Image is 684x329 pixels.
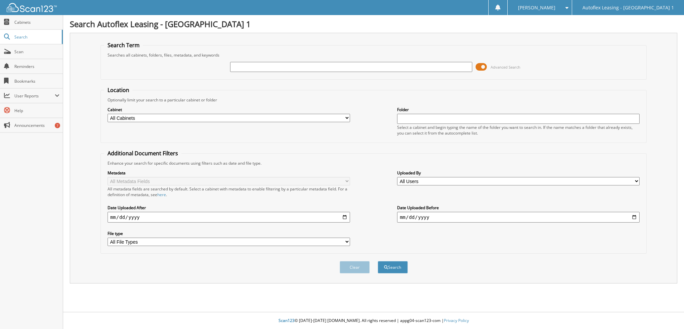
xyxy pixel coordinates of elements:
label: Date Uploaded Before [397,205,640,211]
legend: Additional Document Filters [104,150,181,157]
span: Autoflex Leasing - [GEOGRAPHIC_DATA] 1 [582,6,674,10]
a: Privacy Policy [444,318,469,323]
span: [PERSON_NAME] [518,6,555,10]
label: Folder [397,107,640,112]
div: 7 [55,123,60,128]
label: Uploaded By [397,170,640,176]
legend: Search Term [104,42,143,49]
input: start [108,212,350,223]
span: Announcements [14,122,59,128]
span: Reminders [14,64,59,69]
label: File type [108,231,350,236]
label: Cabinet [108,107,350,112]
span: Help [14,108,59,113]
span: Scan [14,49,59,55]
input: end [397,212,640,223]
button: Clear [340,261,370,273]
span: Bookmarks [14,78,59,84]
span: Advanced Search [491,65,520,70]
div: Searches all cabinets, folders, files, metadata, and keywords [104,52,643,58]
div: © [DATE]-[DATE] [DOMAIN_NAME]. All rights reserved | appg04-scan123-com | [63,313,684,329]
label: Metadata [108,170,350,176]
div: Optionally limit your search to a particular cabinet or folder [104,97,643,103]
h1: Search Autoflex Leasing - [GEOGRAPHIC_DATA] 1 [70,18,677,29]
span: Cabinets [14,19,59,25]
a: here [157,192,166,197]
img: scan123-logo-white.svg [7,3,57,12]
div: All metadata fields are searched by default. Select a cabinet with metadata to enable filtering b... [108,186,350,197]
span: User Reports [14,93,55,99]
legend: Location [104,86,133,94]
button: Search [378,261,408,273]
div: Enhance your search for specific documents using filters such as date and file type. [104,160,643,166]
label: Date Uploaded After [108,205,350,211]
span: Search [14,34,58,40]
span: Scan123 [279,318,295,323]
div: Select a cabinet and begin typing the name of the folder you want to search in. If the name match... [397,125,640,136]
